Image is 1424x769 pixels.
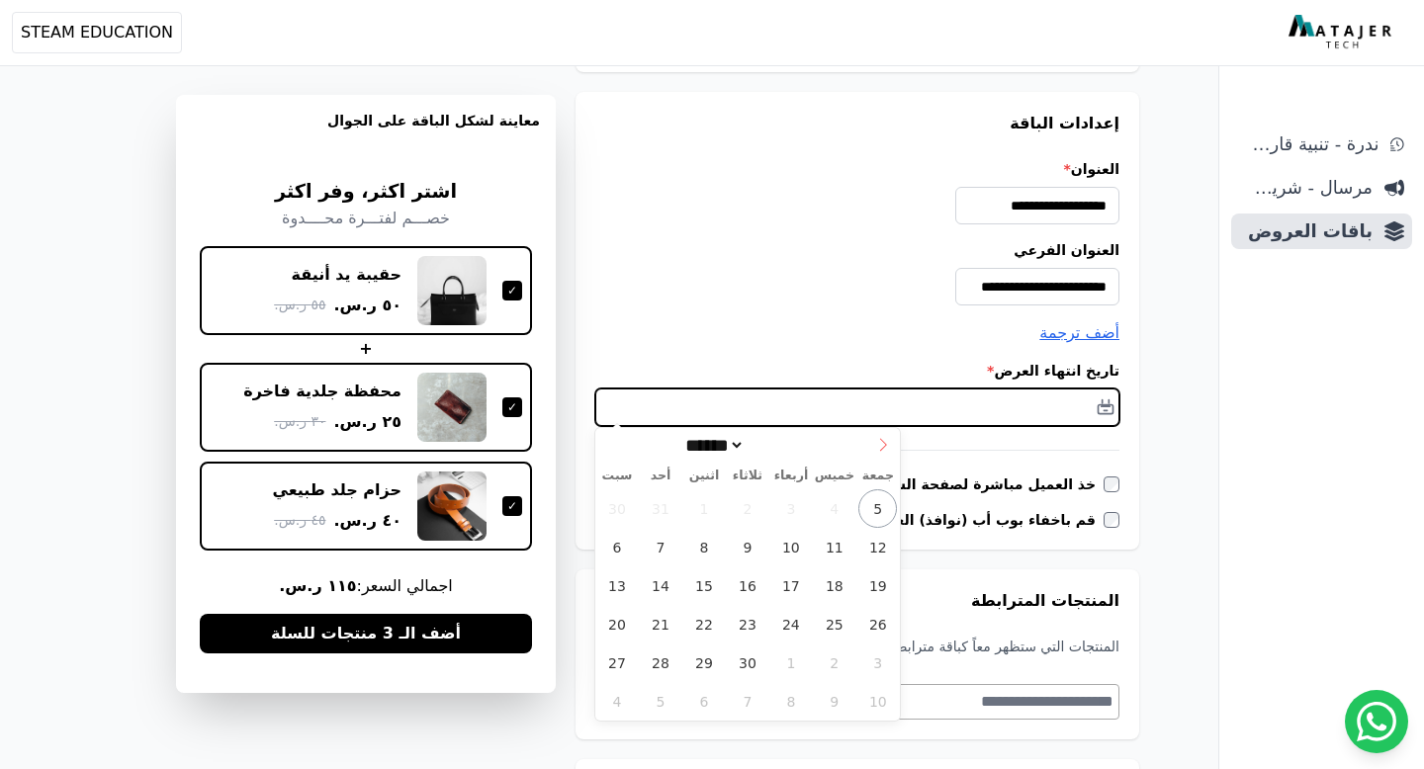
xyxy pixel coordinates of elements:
span: أغسطس 31, 2025 [641,489,679,528]
span: سبتمبر 2, 2025 [728,489,766,528]
span: ٥٠ ر.س. [333,294,401,317]
p: خصـــم لفتـــرة محــــدوة [200,207,532,230]
span: سبتمبر 13, 2025 [597,566,636,605]
span: مرسال - شريط دعاية [1239,174,1373,202]
span: سبتمبر 21, 2025 [641,605,679,643]
span: باقات العروض [1239,217,1373,245]
span: سبتمبر 17, 2025 [771,566,810,605]
span: سبتمبر 23, 2025 [728,605,766,643]
span: سبت [595,470,639,482]
span: ٣٠ ر.س. [274,411,325,432]
img: MatajerTech Logo [1289,15,1396,50]
span: أكتوبر 1, 2025 [771,643,810,682]
span: سبتمبر 30, 2025 [728,643,766,682]
span: سبتمبر 27, 2025 [597,643,636,682]
span: سبتمبر 24, 2025 [771,605,810,643]
span: أضف ترجمة [1039,323,1119,342]
h3: إعدادات الباقة [595,112,1119,135]
span: ٤٠ ر.س. [333,509,401,533]
span: سبتمبر 25, 2025 [815,605,853,643]
span: سبتمبر 8, 2025 [684,528,723,566]
label: العنوان [595,159,1119,179]
span: سبتمبر 6, 2025 [597,528,636,566]
label: العنوان الفرعي [595,240,1119,260]
span: اجمالي السعر: [200,574,532,598]
span: سبتمبر 28, 2025 [641,643,679,682]
span: سبتمبر 26, 2025 [858,605,897,643]
span: أكتوبر 10, 2025 [858,682,897,721]
span: سبتمبر 22, 2025 [684,605,723,643]
span: سبتمبر 19, 2025 [858,566,897,605]
span: سبتمبر 16, 2025 [728,566,766,605]
span: أكتوبر 7, 2025 [728,682,766,721]
span: أكتوبر 3, 2025 [858,643,897,682]
img: حقيبة يد أنيقة [417,256,487,325]
div: محفظة جلدية فاخرة [243,381,401,402]
span: سبتمبر 9, 2025 [728,528,766,566]
span: أكتوبر 5, 2025 [641,682,679,721]
button: أضف الـ 3 منتجات للسلة [200,614,532,653]
span: STEAM EDUCATION [21,21,173,44]
h3: اشتر اكثر، وفر اكثر [200,178,532,207]
div: حقيبة يد أنيقة [292,264,401,286]
span: ندرة - تنبية قارب علي النفاذ [1239,130,1379,158]
span: ٢٥ ر.س. [333,410,401,434]
span: خميس [813,470,856,482]
span: أكتوبر 4, 2025 [597,682,636,721]
span: سبتمبر 1, 2025 [684,489,723,528]
span: سبتمبر 15, 2025 [684,566,723,605]
b: ١١٥ ر.س. [279,576,356,595]
span: سبتمبر 20, 2025 [597,605,636,643]
span: سبتمبر 4, 2025 [815,489,853,528]
span: سبتمبر 3, 2025 [771,489,810,528]
label: خذ العميل مباشرة لصفحة السلة بعد اضافة المنتج [761,474,1104,494]
div: حزام جلد طبيعي [273,479,402,501]
input: سنة [745,435,816,456]
span: أغسطس 30, 2025 [597,489,636,528]
h3: معاينة لشكل الباقة على الجوال [192,111,540,154]
select: شهر [679,435,746,456]
button: أضف ترجمة [1039,321,1119,345]
span: أكتوبر 6, 2025 [684,682,723,721]
span: سبتمبر 29, 2025 [684,643,723,682]
span: سبتمبر 14, 2025 [641,566,679,605]
span: أحد [639,470,682,482]
span: جمعة [856,470,900,482]
span: ثلاثاء [726,470,769,482]
span: سبتمبر 5, 2025 [858,489,897,528]
label: تاريخ انتهاء العرض [595,361,1119,381]
span: أكتوبر 2, 2025 [815,643,853,682]
div: + [200,337,532,361]
img: محفظة جلدية فاخرة [417,373,487,442]
span: أربعاء [769,470,813,482]
span: أكتوبر 8, 2025 [771,682,810,721]
span: ٥٥ ر.س. [274,295,325,315]
span: أكتوبر 9, 2025 [815,682,853,721]
span: سبتمبر 18, 2025 [815,566,853,605]
span: سبتمبر 12, 2025 [858,528,897,566]
span: ٤٥ ر.س. [274,510,325,531]
span: سبتمبر 10, 2025 [771,528,810,566]
img: حزام جلد طبيعي [417,471,487,541]
span: سبتمبر 7, 2025 [641,528,679,566]
span: سبتمبر 11, 2025 [815,528,853,566]
span: أضف الـ 3 منتجات للسلة [271,622,461,645]
button: STEAM EDUCATION [12,12,182,53]
span: اثنين [682,470,726,482]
